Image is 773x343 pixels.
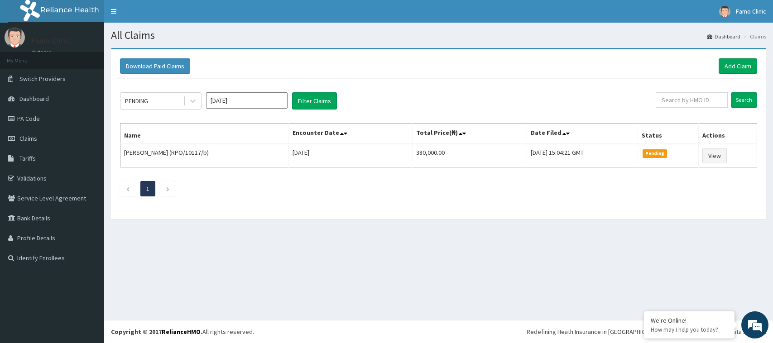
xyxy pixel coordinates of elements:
[120,144,289,167] td: [PERSON_NAME] (RPO/10117/b)
[166,185,170,193] a: Next page
[162,328,201,336] a: RelianceHMO
[32,37,71,45] p: Famo Clinic
[288,144,412,167] td: [DATE]
[741,33,766,40] li: Claims
[19,134,37,143] span: Claims
[111,328,202,336] strong: Copyright © 2017 .
[292,92,337,110] button: Filter Claims
[413,144,527,167] td: 380,000.00
[19,75,66,83] span: Switch Providers
[527,327,766,336] div: Redefining Heath Insurance in [GEOGRAPHIC_DATA] using Telemedicine and Data Science!
[527,124,638,144] th: Date Filed
[120,124,289,144] th: Name
[643,149,667,157] span: Pending
[206,92,288,109] input: Select Month and Year
[656,92,728,108] input: Search by HMO ID
[731,92,757,108] input: Search
[126,185,130,193] a: Previous page
[736,7,766,15] span: Famo Clinic
[19,154,36,162] span: Tariffs
[32,49,53,56] a: Online
[120,58,190,74] button: Download Paid Claims
[413,124,527,144] th: Total Price(₦)
[651,316,728,324] div: We're Online!
[146,185,149,193] a: Page 1 is your current page
[638,124,698,144] th: Status
[719,58,757,74] a: Add Claim
[111,29,766,41] h1: All Claims
[527,144,638,167] td: [DATE] 15:04:21 GMT
[698,124,757,144] th: Actions
[707,33,740,40] a: Dashboard
[719,6,730,17] img: User Image
[19,95,49,103] span: Dashboard
[125,96,148,105] div: PENDING
[104,320,773,343] footer: All rights reserved.
[288,124,412,144] th: Encounter Date
[5,27,25,48] img: User Image
[651,326,728,333] p: How may I help you today?
[702,148,727,163] a: View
